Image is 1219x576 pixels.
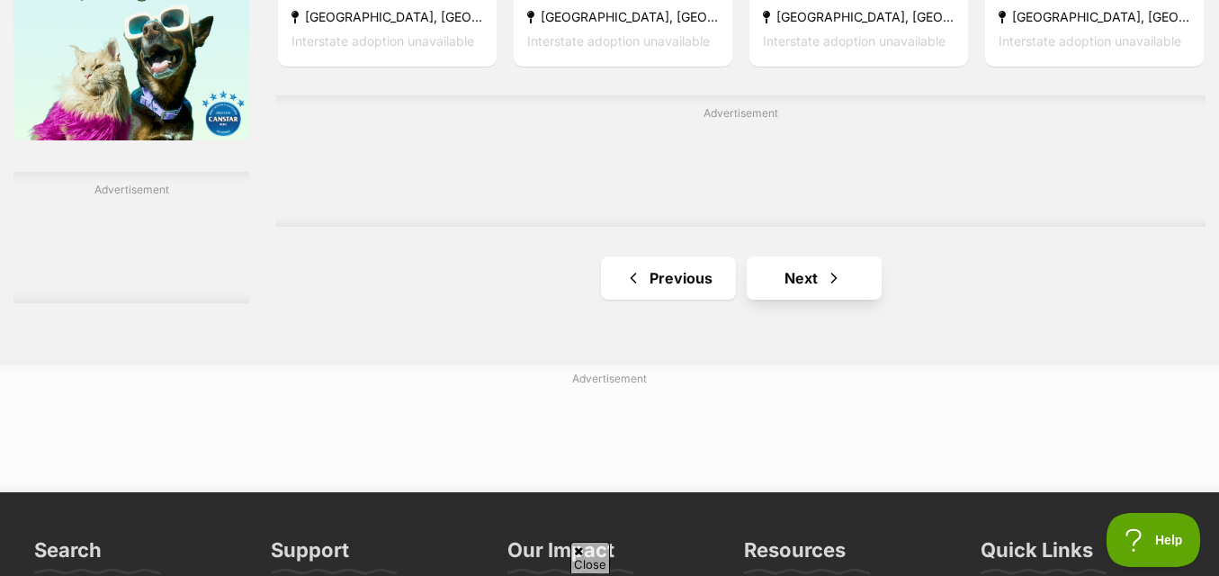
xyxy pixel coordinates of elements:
[13,172,249,303] div: Advertisement
[34,537,102,573] h3: Search
[999,33,1181,49] span: Interstate adoption unavailable
[1107,513,1201,567] iframe: Help Scout Beacon - Open
[570,542,610,573] span: Close
[271,537,349,573] h3: Support
[763,33,946,49] span: Interstate adoption unavailable
[276,95,1206,227] div: Advertisement
[747,256,882,300] a: Next page
[527,4,719,29] strong: [GEOGRAPHIC_DATA], [GEOGRAPHIC_DATA]
[744,537,846,573] h3: Resources
[291,4,483,29] strong: [GEOGRAPHIC_DATA], [GEOGRAPHIC_DATA]
[601,256,736,300] a: Previous page
[763,4,955,29] strong: [GEOGRAPHIC_DATA], [GEOGRAPHIC_DATA]
[527,33,710,49] span: Interstate adoption unavailable
[999,4,1190,29] strong: [GEOGRAPHIC_DATA], [GEOGRAPHIC_DATA]
[981,537,1093,573] h3: Quick Links
[507,537,614,573] h3: Our Impact
[291,33,474,49] span: Interstate adoption unavailable
[276,256,1206,300] nav: Pagination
